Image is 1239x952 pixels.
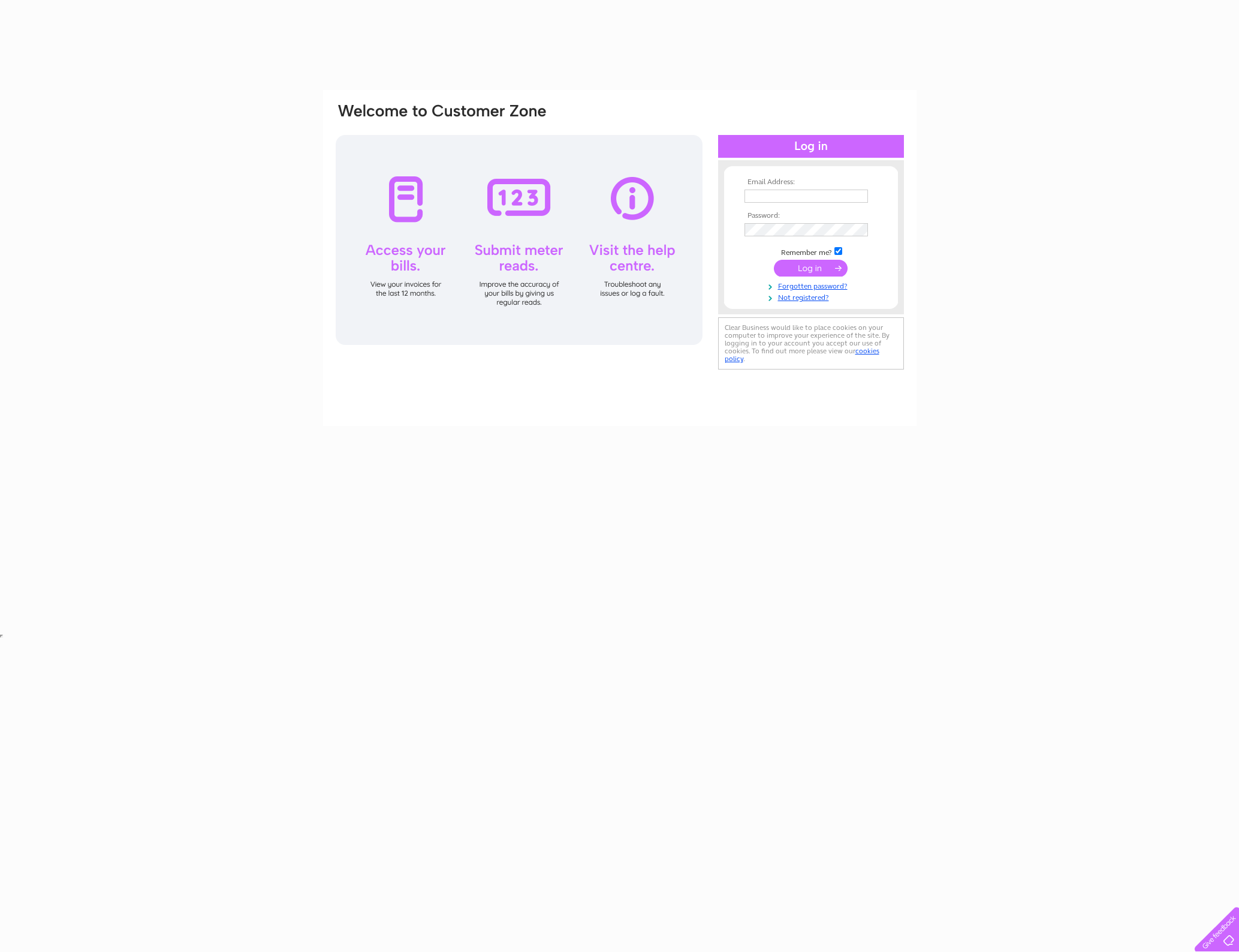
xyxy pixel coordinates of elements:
[718,317,904,370] div: Clear Business would like to place cookies on your computer to improve your experience of the sit...
[741,178,881,187] th: Email Address:
[741,212,881,220] th: Password:
[744,291,881,302] a: Not registered?
[725,347,879,363] a: cookies policy
[744,280,881,291] a: Forgotten password?
[741,245,881,257] td: Remember me?
[774,260,848,277] input: Submit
